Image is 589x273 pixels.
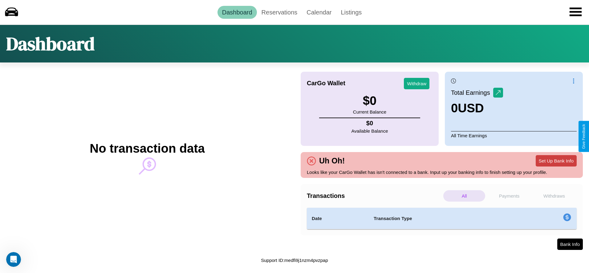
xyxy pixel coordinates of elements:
[533,190,575,202] p: Withdraws
[404,78,429,89] button: Withdraw
[451,87,493,98] p: Total Earnings
[90,142,205,155] h2: No transaction data
[302,6,336,19] a: Calendar
[351,127,388,135] p: Available Balance
[443,190,485,202] p: All
[582,124,586,149] div: Give Feedback
[557,239,583,250] button: Bank Info
[353,108,386,116] p: Current Balance
[451,101,503,115] h3: 0 USD
[374,215,513,222] h4: Transaction Type
[353,94,386,108] h3: $ 0
[307,208,577,229] table: simple table
[316,156,348,165] h4: Uh Oh!
[6,31,95,56] h1: Dashboard
[307,80,345,87] h4: CarGo Wallet
[307,168,577,176] p: Looks like your CarGo Wallet has isn't connected to a bank. Input up your banking info to finish ...
[351,120,388,127] h4: $ 0
[336,6,366,19] a: Listings
[312,215,364,222] h4: Date
[217,6,257,19] a: Dashboard
[257,6,302,19] a: Reservations
[261,256,328,264] p: Support ID: medfi9j1nzm4pvzpap
[6,252,21,267] iframe: Intercom live chat
[536,155,577,167] button: Set Up Bank Info
[307,192,442,199] h4: Transactions
[451,131,577,140] p: All Time Earnings
[488,190,530,202] p: Payments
